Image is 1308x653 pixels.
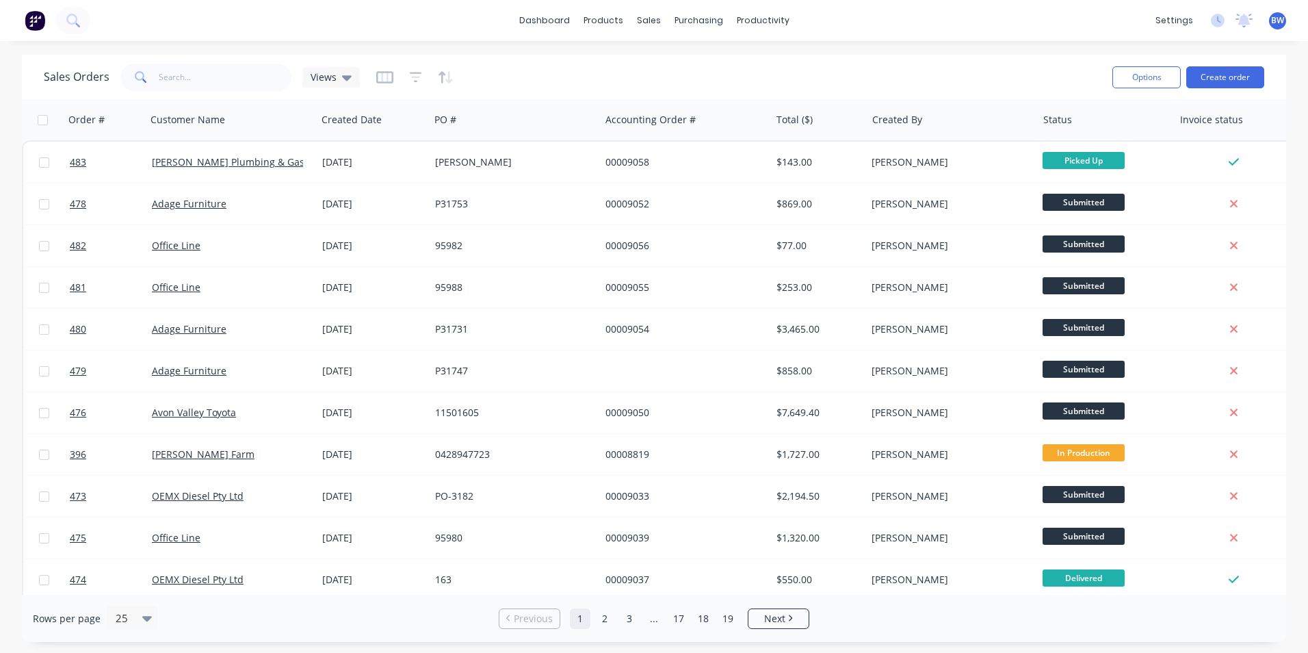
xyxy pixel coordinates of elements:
[322,364,424,378] div: [DATE]
[872,573,1023,587] div: [PERSON_NAME]
[605,239,757,253] div: 00009056
[152,155,343,168] a: [PERSON_NAME] Plumbing & Gas PTY LTD
[605,113,696,127] div: Accounting Order #
[1043,194,1125,211] span: Submitted
[605,531,757,545] div: 00009039
[70,559,152,600] a: 474
[872,489,1023,503] div: [PERSON_NAME]
[605,281,757,294] div: 00009055
[33,612,101,626] span: Rows per page
[605,155,757,169] div: 00009058
[322,197,424,211] div: [DATE]
[872,197,1023,211] div: [PERSON_NAME]
[605,322,757,336] div: 00009054
[776,155,856,169] div: $143.00
[872,406,1023,420] div: [PERSON_NAME]
[499,612,560,626] a: Previous page
[1112,66,1181,88] button: Options
[435,239,587,253] div: 95982
[152,281,200,294] a: Office Line
[70,197,86,211] span: 478
[70,155,86,169] span: 483
[776,281,856,294] div: $253.00
[70,309,152,350] a: 480
[70,183,152,225] a: 478
[44,71,109,84] h1: Sales Orders
[776,197,856,211] div: $869.00
[872,113,922,127] div: Created By
[493,609,815,629] ul: Pagination
[322,239,424,253] div: [DATE]
[1186,66,1264,88] button: Create order
[605,489,757,503] div: 00009033
[435,364,587,378] div: P31747
[594,609,615,629] a: Page 2
[764,612,785,626] span: Next
[152,322,226,335] a: Adage Furniture
[1271,14,1284,27] span: BW
[152,531,200,544] a: Office Line
[435,406,587,420] div: 11501605
[435,573,587,587] div: 163
[1043,152,1125,169] span: Picked Up
[70,531,86,545] span: 475
[872,364,1023,378] div: [PERSON_NAME]
[159,64,292,91] input: Search...
[1043,569,1125,587] span: Delivered
[70,448,86,461] span: 396
[322,489,424,503] div: [DATE]
[577,10,630,31] div: products
[322,531,424,545] div: [DATE]
[322,448,424,461] div: [DATE]
[322,155,424,169] div: [DATE]
[70,434,152,475] a: 396
[435,155,587,169] div: [PERSON_NAME]
[630,10,668,31] div: sales
[776,113,813,127] div: Total ($)
[70,364,86,378] span: 479
[70,225,152,266] a: 482
[152,239,200,252] a: Office Line
[872,531,1023,545] div: [PERSON_NAME]
[1043,319,1125,336] span: Submitted
[322,573,424,587] div: [DATE]
[1180,113,1243,127] div: Invoice status
[435,448,587,461] div: 0428947723
[70,406,86,420] span: 476
[322,406,424,420] div: [DATE]
[776,364,856,378] div: $858.00
[872,239,1023,253] div: [PERSON_NAME]
[776,531,856,545] div: $1,320.00
[70,350,152,392] a: 479
[70,517,152,559] a: 475
[435,322,587,336] div: P31731
[619,609,640,629] a: Page 3
[435,281,587,294] div: 95988
[872,281,1023,294] div: [PERSON_NAME]
[152,489,244,502] a: OEMX Diesel Pty Ltd
[152,364,226,377] a: Adage Furniture
[25,10,45,31] img: Factory
[152,406,236,419] a: Avon Valley Toyota
[776,239,856,253] div: $77.00
[70,573,86,587] span: 474
[872,322,1023,336] div: [PERSON_NAME]
[668,609,689,629] a: Page 17
[1043,402,1125,420] span: Submitted
[435,489,587,503] div: PO-3182
[1043,486,1125,503] span: Submitted
[668,10,730,31] div: purchasing
[70,239,86,253] span: 482
[70,267,152,308] a: 481
[872,155,1023,169] div: [PERSON_NAME]
[1043,361,1125,378] span: Submitted
[322,322,424,336] div: [DATE]
[514,612,553,626] span: Previous
[776,448,856,461] div: $1,727.00
[776,406,856,420] div: $7,649.40
[718,609,738,629] a: Page 19
[1043,277,1125,294] span: Submitted
[70,392,152,433] a: 476
[1043,444,1125,461] span: In Production
[1043,528,1125,545] span: Submitted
